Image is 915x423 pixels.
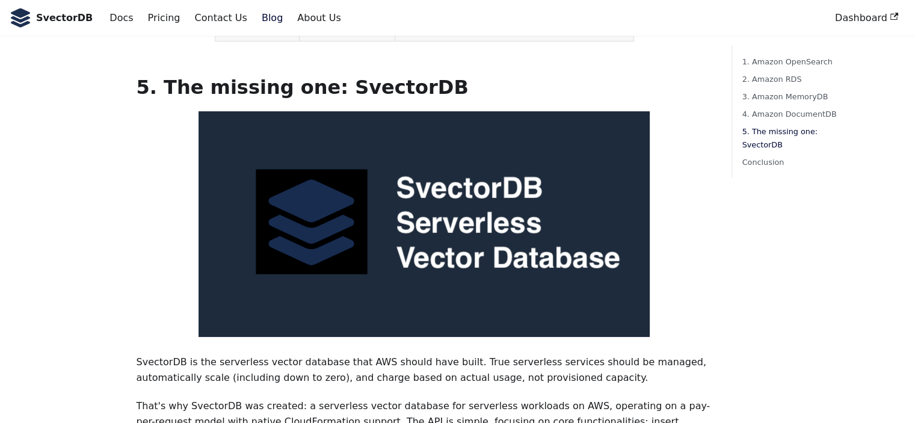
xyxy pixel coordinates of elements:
[290,8,348,28] a: About Us
[742,55,840,68] a: 1. Amazon OpenSearch
[742,156,840,168] a: Conclusion
[742,90,840,103] a: 3. Amazon MemoryDB
[10,8,93,28] a: SvectorDB LogoSvectorDB
[742,73,840,85] a: 2. Amazon RDS
[828,8,905,28] a: Dashboard
[10,8,31,28] img: SvectorDB Logo
[187,8,254,28] a: Contact Us
[742,108,840,120] a: 4. Amazon DocumentDB
[141,8,188,28] a: Pricing
[136,75,712,99] h2: 5. The missing one: SvectorDB
[102,8,140,28] a: Docs
[254,8,290,28] a: Blog
[36,10,93,26] b: SvectorDB
[136,354,712,386] p: SvectorDB is the serverless vector database that AWS should have built. True serverless services ...
[199,111,650,337] img: SvectorDB
[742,125,840,150] a: 5. The missing one: SvectorDB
